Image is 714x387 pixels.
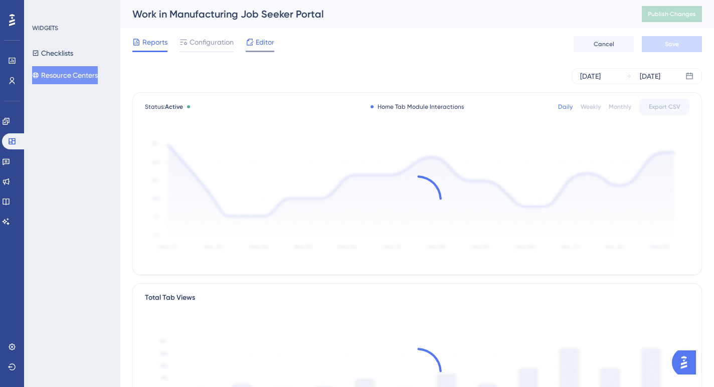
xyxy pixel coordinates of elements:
span: Active [165,103,183,110]
span: Editor [256,36,274,48]
div: WIDGETS [32,24,58,32]
span: Status: [145,103,183,111]
button: Resource Centers [32,66,98,84]
span: Reports [142,36,167,48]
iframe: UserGuiding AI Assistant Launcher [672,347,702,377]
button: Save [642,36,702,52]
div: Weekly [581,103,601,111]
button: Export CSV [639,99,689,115]
div: [DATE] [580,70,601,82]
span: Cancel [594,40,614,48]
span: Configuration [190,36,234,48]
div: [DATE] [640,70,660,82]
span: Publish Changes [648,10,696,18]
div: Monthly [609,103,631,111]
button: Cancel [574,36,634,52]
div: Home Tab Module Interactions [371,103,464,111]
span: Save [665,40,679,48]
button: Publish Changes [642,6,702,22]
div: Total Tab Views [145,292,195,304]
span: Export CSV [649,103,680,111]
div: Daily [558,103,573,111]
div: Work in Manufacturing Job Seeker Portal [132,7,617,21]
button: Checklists [32,44,73,62]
